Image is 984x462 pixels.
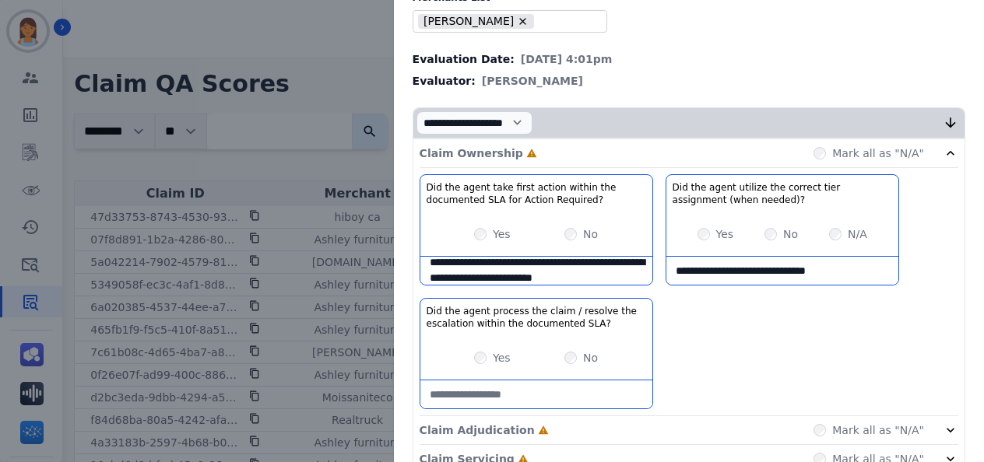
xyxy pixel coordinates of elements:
[413,73,965,89] div: Evaluator:
[832,422,924,438] label: Mark all as "N/A"
[427,181,646,206] h3: Did the agent take first action within the documented SLA for Action Required?
[832,145,924,161] label: Mark all as "N/A"
[583,226,598,242] label: No
[493,350,511,366] label: Yes
[493,226,511,242] label: Yes
[517,16,529,27] button: Remove Ashley - Reguard
[416,12,597,30] ul: selected options
[482,73,583,89] span: [PERSON_NAME]
[521,51,613,67] span: [DATE] 4:01pm
[673,181,892,206] h3: Did the agent utilize the correct tier assignment (when needed)?
[427,305,646,330] h3: Did the agent process the claim / resolve the escalation within the documented SLA?
[716,226,734,242] label: Yes
[583,350,598,366] label: No
[420,145,523,161] p: Claim Ownership
[420,422,535,438] p: Claim Adjudication
[848,226,867,242] label: N/A
[413,51,965,67] div: Evaluation Date:
[783,226,798,242] label: No
[418,14,534,29] li: [PERSON_NAME]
